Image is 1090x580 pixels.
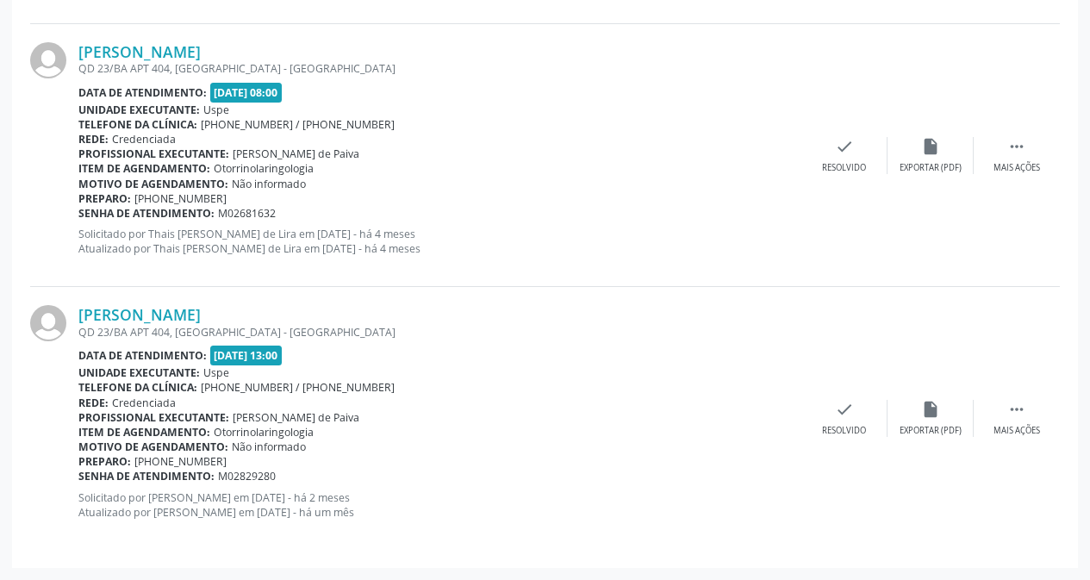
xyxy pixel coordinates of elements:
[835,137,854,156] i: check
[78,61,801,76] div: QD 23/BA APT 404, [GEOGRAPHIC_DATA] - [GEOGRAPHIC_DATA]
[78,117,197,132] b: Telefone da clínica:
[78,177,228,191] b: Motivo de agendamento:
[1007,400,1026,419] i: 
[201,380,395,395] span: [PHONE_NUMBER] / [PHONE_NUMBER]
[30,305,66,341] img: img
[78,490,801,520] p: Solicitado por [PERSON_NAME] em [DATE] - há 2 meses Atualizado por [PERSON_NAME] em [DATE] - há u...
[822,425,866,437] div: Resolvido
[78,469,215,483] b: Senha de atendimento:
[822,162,866,174] div: Resolvido
[921,400,940,419] i: insert_drive_file
[232,440,306,454] span: Não informado
[214,425,314,440] span: Otorrinolaringologia
[78,440,228,454] b: Motivo de agendamento:
[210,346,283,365] span: [DATE] 13:00
[134,454,227,469] span: [PHONE_NUMBER]
[78,305,201,324] a: [PERSON_NAME]
[78,227,801,256] p: Solicitado por Thais [PERSON_NAME] de Lira em [DATE] - há 4 meses Atualizado por Thais [PERSON_NA...
[78,410,229,425] b: Profissional executante:
[78,103,200,117] b: Unidade executante:
[78,425,210,440] b: Item de agendamento:
[993,162,1040,174] div: Mais ações
[112,396,176,410] span: Credenciada
[233,410,359,425] span: [PERSON_NAME] de Paiva
[78,348,207,363] b: Data de atendimento:
[78,396,109,410] b: Rede:
[78,161,210,176] b: Item de agendamento:
[921,137,940,156] i: insert_drive_file
[203,365,229,380] span: Uspe
[30,42,66,78] img: img
[233,147,359,161] span: [PERSON_NAME] de Paiva
[218,469,276,483] span: M02829280
[1007,137,1026,156] i: 
[218,206,276,221] span: M02681632
[900,162,962,174] div: Exportar (PDF)
[203,103,229,117] span: Uspe
[78,380,197,395] b: Telefone da clínica:
[232,177,306,191] span: Não informado
[112,132,176,147] span: Credenciada
[78,206,215,221] b: Senha de atendimento:
[78,365,200,380] b: Unidade executante:
[210,83,283,103] span: [DATE] 08:00
[900,425,962,437] div: Exportar (PDF)
[201,117,395,132] span: [PHONE_NUMBER] / [PHONE_NUMBER]
[78,42,201,61] a: [PERSON_NAME]
[214,161,314,176] span: Otorrinolaringologia
[78,191,131,206] b: Preparo:
[993,425,1040,437] div: Mais ações
[78,147,229,161] b: Profissional executante:
[78,132,109,147] b: Rede:
[78,325,801,340] div: QD 23/BA APT 404, [GEOGRAPHIC_DATA] - [GEOGRAPHIC_DATA]
[134,191,227,206] span: [PHONE_NUMBER]
[835,400,854,419] i: check
[78,454,131,469] b: Preparo:
[78,85,207,100] b: Data de atendimento:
